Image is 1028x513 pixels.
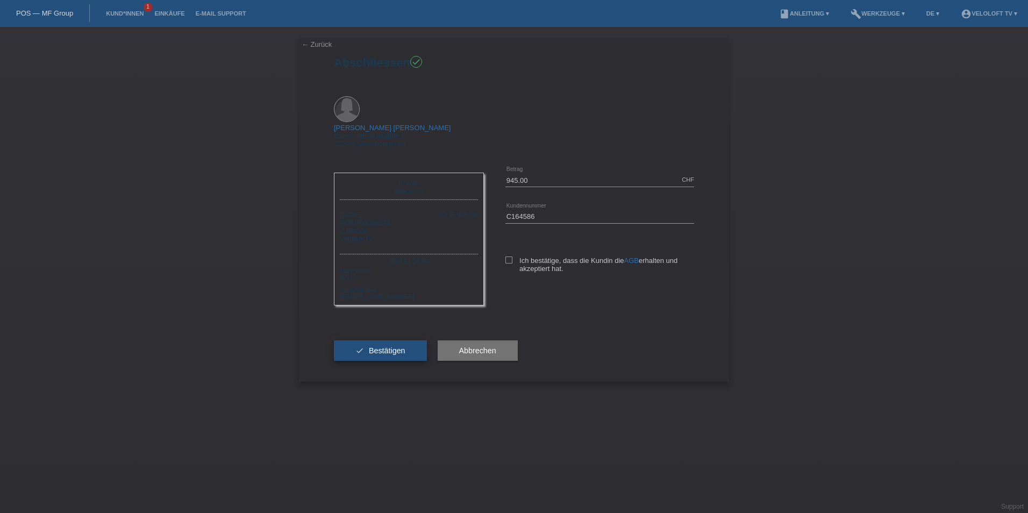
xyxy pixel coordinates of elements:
[1001,503,1024,510] a: Support
[624,256,639,265] a: AGB
[16,9,73,17] a: POS — MF Group
[961,9,972,19] i: account_circle
[149,10,190,17] a: Einkäufe
[340,254,478,266] div: [DATE] 14:04
[342,187,475,194] div: VeloLoft TV
[334,340,427,361] button: check Bestätigen
[101,10,149,17] a: Kund*innen
[334,124,451,148] div: chemin de montagne 6 1224 Chêne-Bougeries
[340,211,390,243] div: [DATE] POSP00026174 Veloloft TV
[190,10,252,17] a: E-Mail Support
[779,9,790,19] i: book
[334,56,694,69] h1: Abschliessen
[845,10,910,17] a: buildWerkzeuge ▾
[411,57,421,67] i: check
[438,340,518,361] button: Abbrechen
[342,179,475,187] div: m-way
[459,346,496,355] span: Abbrechen
[921,10,945,17] a: DE ▾
[144,3,152,12] span: 1
[851,9,861,19] i: build
[505,256,694,273] label: Ich bestätige, dass die Kundin die erhalten und akzeptiert hat.
[340,227,368,235] span: C164586
[682,176,694,183] div: CHF
[302,40,332,48] a: ← Zurück
[334,124,451,132] a: [PERSON_NAME] [PERSON_NAME]
[955,10,1023,17] a: account_circleVeloLoft TV ▾
[774,10,834,17] a: bookAnleitung ▾
[369,346,405,355] span: Bestätigen
[340,266,478,300] div: Merchant-ID: 20913 Card-Number: [CREDIT_CARD_NUMBER]
[440,211,478,219] div: CHF 945.00
[355,346,364,355] i: check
